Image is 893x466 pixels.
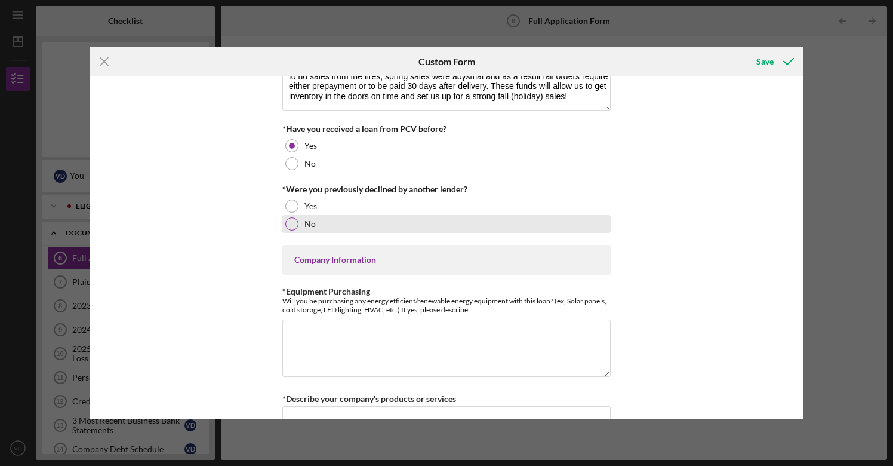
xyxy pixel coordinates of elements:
[744,50,803,73] button: Save
[294,255,599,265] div: Company Information
[304,201,317,211] label: Yes
[304,141,317,151] label: Yes
[418,56,475,67] h6: Custom Form
[756,50,774,73] div: Save
[282,124,611,134] div: *Have you received a loan from PCV before?
[304,219,316,229] label: No
[282,286,370,296] label: *Equipment Purchasing
[304,159,316,168] label: No
[282,53,611,110] textarea: These funds will be used to purchase fall inventory. Due to almost two months of little to no sal...
[282,296,611,314] div: Will you be purchasing any energy efficient/renewable energy equipment with this loan? (ex, Solar...
[282,394,456,404] label: *Describe your company's products or services
[282,185,611,194] div: *Were you previously declined by another lender?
